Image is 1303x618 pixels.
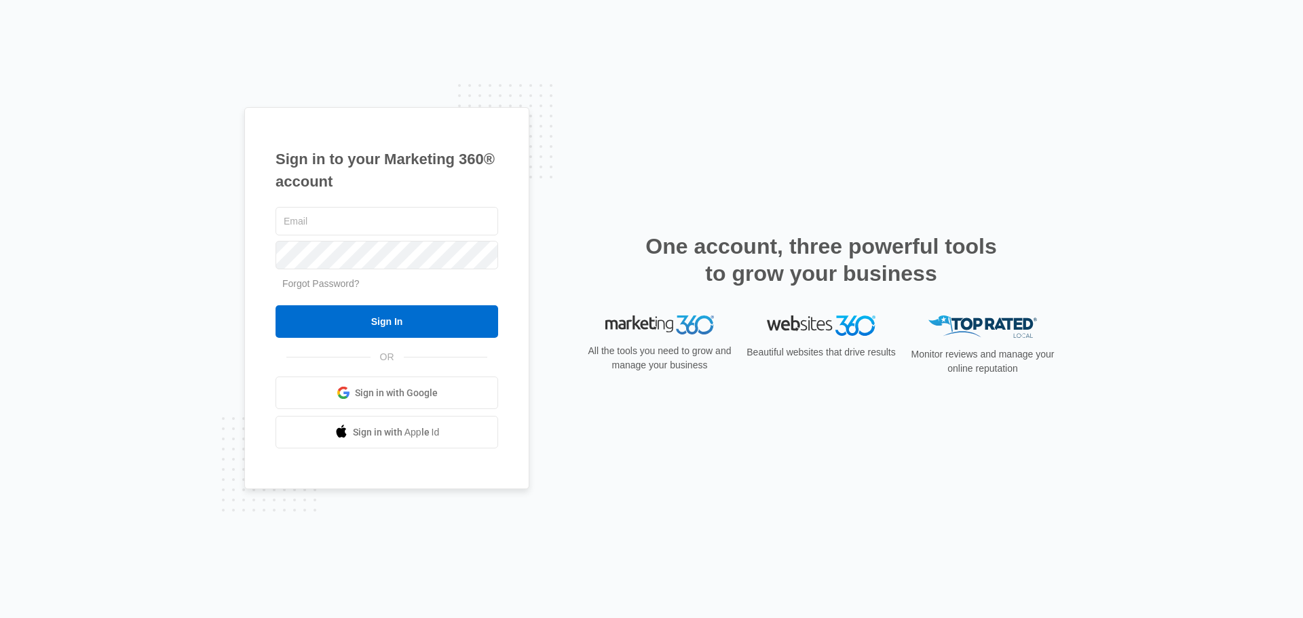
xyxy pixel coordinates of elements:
[276,207,498,235] input: Email
[371,350,404,364] span: OR
[745,345,897,360] p: Beautiful websites that drive results
[276,305,498,338] input: Sign In
[276,148,498,193] h1: Sign in to your Marketing 360® account
[767,315,875,335] img: Websites 360
[605,315,714,334] img: Marketing 360
[276,416,498,448] a: Sign in with Apple Id
[584,344,736,372] p: All the tools you need to grow and manage your business
[353,425,440,440] span: Sign in with Apple Id
[641,233,1001,287] h2: One account, three powerful tools to grow your business
[276,376,498,409] a: Sign in with Google
[355,386,438,400] span: Sign in with Google
[282,278,360,289] a: Forgot Password?
[907,347,1059,376] p: Monitor reviews and manage your online reputation
[928,315,1037,338] img: Top Rated Local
